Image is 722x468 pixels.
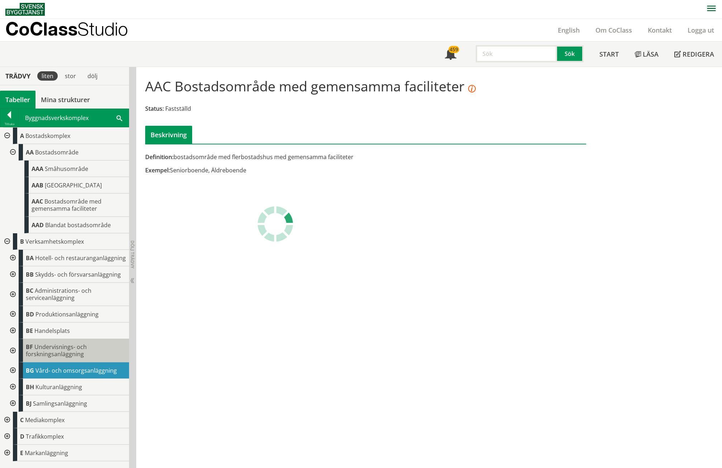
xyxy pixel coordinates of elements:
[77,18,128,39] span: Studio
[145,105,164,113] span: Status:
[20,132,24,140] span: A
[145,153,435,161] div: bostadsområde med flerbostadshus med gemensamma faciliteter
[145,126,192,144] div: Beskrivning
[640,26,680,34] a: Kontakt
[165,105,191,113] span: Fastställd
[32,181,43,189] span: AAB
[19,109,129,127] div: Byggnadsverkskomplex
[257,206,293,242] img: Laddar
[33,400,87,407] span: Samlingsanläggning
[26,367,34,374] span: BG
[25,449,68,457] span: Markanläggning
[129,240,136,268] span: Dölj trädvy
[550,26,588,34] a: English
[26,400,32,407] span: BJ
[26,433,64,440] span: Trafikkomplex
[26,343,33,351] span: BF
[476,45,557,62] input: Sök
[557,45,584,62] button: Sök
[666,42,722,67] a: Redigera
[445,49,456,61] span: Notifikationer
[26,254,34,262] span: BA
[61,71,80,81] div: stor
[145,153,174,161] span: Definition:
[83,71,102,81] div: dölj
[5,19,143,41] a: CoClassStudio
[0,121,18,127] div: Tillbaka
[26,271,34,278] span: BB
[468,85,476,93] i: Objektet [Bostadsområde med gemensamma faciliteter] tillhör en tabell som har publicerats i en se...
[35,383,82,391] span: Kulturanläggning
[20,238,24,245] span: B
[117,114,122,121] span: Sök i tabellen
[35,367,117,374] span: Vård- och omsorgsanläggning
[145,166,170,174] span: Exempel:
[683,50,714,58] span: Redigera
[20,433,24,440] span: D
[35,91,95,109] a: Mina strukturer
[26,383,34,391] span: BH
[1,72,34,80] div: Trädvy
[26,327,33,335] span: BE
[145,78,476,94] h1: AAC Bostadsområde med gemensamma faciliteter
[20,449,23,457] span: E
[34,327,70,335] span: Handelsplats
[45,165,88,173] span: Småhusområde
[37,71,58,81] div: liten
[643,50,659,58] span: Läsa
[145,166,435,174] div: Seniorboende, Äldreboende
[32,197,101,212] span: Bostadsområde med gemensamma faciliteter
[627,42,666,67] a: Läsa
[26,287,33,295] span: BC
[448,46,459,53] div: 459
[26,148,34,156] span: AA
[35,254,126,262] span: Hotell- och restauranganläggning
[592,42,627,67] a: Start
[45,221,111,229] span: Blandat bostadsområde
[32,221,44,229] span: AAD
[599,50,619,58] span: Start
[35,271,121,278] span: Skydds- och försvarsanläggning
[26,343,87,358] span: Undervisnings- och forskningsanläggning
[26,310,34,318] span: BD
[5,25,128,33] p: CoClass
[25,238,84,245] span: Verksamhetskomplex
[45,181,102,189] span: [GEOGRAPHIC_DATA]
[35,148,79,156] span: Bostadsområde
[588,26,640,34] a: Om CoClass
[26,287,91,302] span: Administrations- och serviceanläggning
[35,310,99,318] span: Produktionsanläggning
[5,3,45,16] img: Svensk Byggtjänst
[680,26,722,34] a: Logga ut
[437,42,464,67] a: 459
[25,416,65,424] span: Mediakomplex
[25,132,70,140] span: Bostadskomplex
[20,416,24,424] span: C
[32,197,43,205] span: AAC
[32,165,43,173] span: AAA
